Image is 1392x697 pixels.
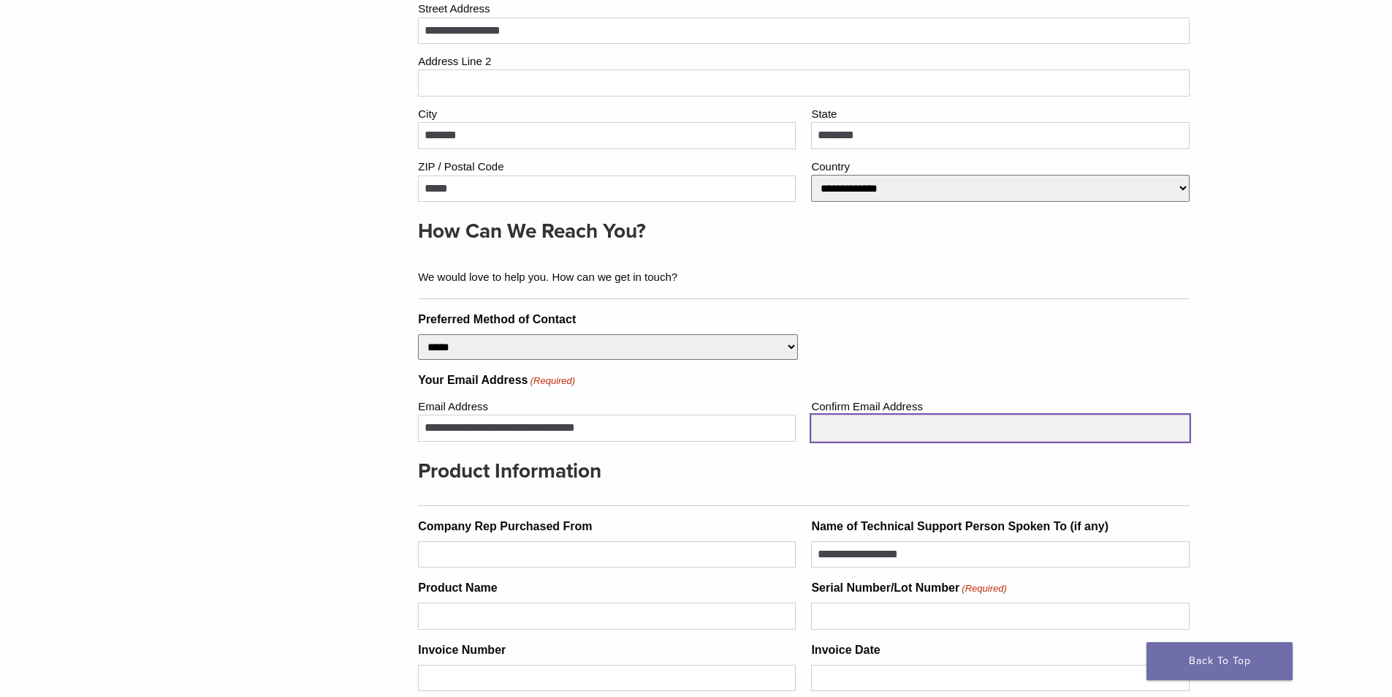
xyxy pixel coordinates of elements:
span: (Required) [529,374,575,388]
label: Address Line 2 [418,50,1189,70]
label: Confirm Email Address [811,395,1189,415]
label: Product Name [418,579,497,597]
h3: Product Information [418,453,1177,489]
label: Name of Technical Support Person Spoken To (if any) [811,518,1108,535]
a: Back To Top [1146,642,1293,680]
label: Email Address [418,395,796,415]
h3: How Can We Reach You? [418,214,1177,249]
legend: Your Email Address [418,372,1189,389]
label: Preferred Method of Contact [418,311,576,328]
span: (Required) [961,581,1007,596]
label: ZIP / Postal Code [418,155,796,176]
label: Invoice Number [418,641,506,659]
div: We would love to help you. How can we get in touch? [418,260,1177,286]
label: Country [811,155,1189,176]
label: State [811,102,1189,123]
label: Company Rep Purchased From [418,518,592,535]
label: Serial Number/Lot Number [811,579,1006,597]
label: City [418,102,796,123]
label: Invoice Date [811,641,880,659]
